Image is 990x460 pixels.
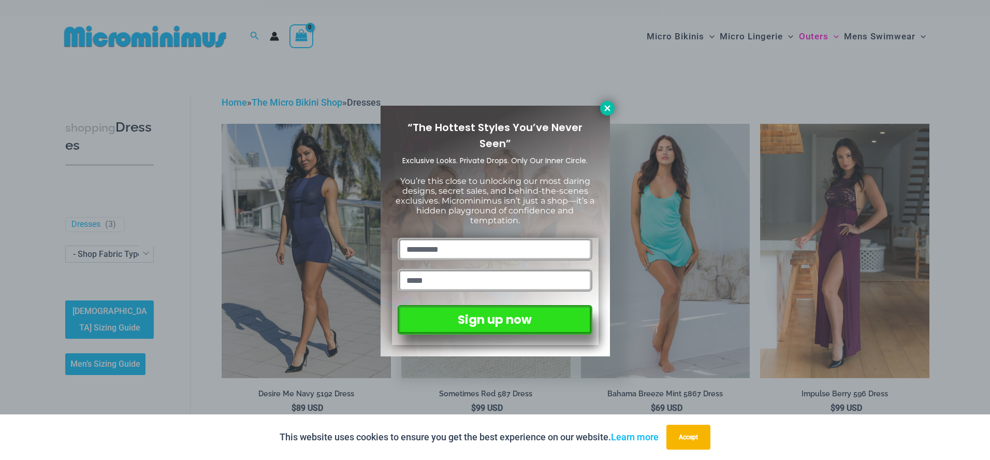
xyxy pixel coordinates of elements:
button: Accept [666,425,710,450]
span: “The Hottest Styles You’ve Never Seen” [407,120,583,151]
span: Exclusive Looks. Private Drops. Only Our Inner Circle. [402,155,588,166]
button: Close [600,101,615,116]
button: Sign up now [398,305,592,335]
a: Learn more [611,432,659,442]
span: You’re this close to unlocking our most daring designs, secret sales, and behind-the-scenes exclu... [396,176,594,226]
p: This website uses cookies to ensure you get the best experience on our website. [280,429,659,445]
